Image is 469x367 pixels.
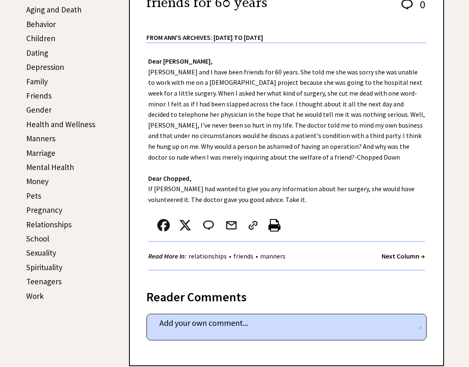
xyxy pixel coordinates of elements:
[26,33,55,43] a: Children
[148,174,191,182] strong: Dear Chopped,
[247,219,259,232] img: link_02.png
[26,191,41,201] a: Pets
[26,133,55,143] a: Manners
[26,176,49,186] a: Money
[26,5,82,15] a: Aging and Death
[26,19,56,29] a: Behavior
[130,43,443,278] div: [PERSON_NAME] and I have been friends for 60 years. She told me she was sorry she was unable to w...
[146,20,427,42] div: From Ann's Archives: [DATE] to [DATE]
[26,205,62,215] a: Pregnancy
[146,288,427,301] div: Reader Comments
[225,219,238,232] img: mail.png
[157,219,170,232] img: facebook.png
[268,219,280,232] img: printer%20icon.png
[179,219,191,232] img: x_small.png
[148,252,186,260] strong: Read More In:
[26,291,44,301] a: Work
[148,251,288,261] div: • •
[231,252,256,260] a: friends
[26,48,48,58] a: Dating
[26,219,72,229] a: Relationships
[26,105,52,115] a: Gender
[26,148,55,158] a: Marriage
[258,252,288,260] a: manners
[382,252,425,260] a: Next Column →
[26,162,74,172] a: Mental Health
[26,76,48,86] a: Family
[26,234,49,244] a: School
[148,57,213,65] strong: Dear [PERSON_NAME],
[201,219,216,232] img: message_round%202.png
[26,62,64,72] a: Depression
[186,252,229,260] a: relationships
[26,91,52,101] a: Friends
[26,276,62,286] a: Teenagers
[26,248,56,258] a: Sexuality
[26,262,62,272] a: Spirituality
[26,119,95,129] a: Health and Wellness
